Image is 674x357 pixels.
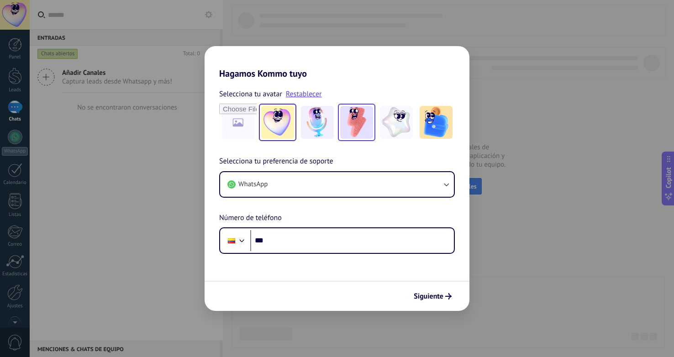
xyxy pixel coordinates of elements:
img: -5.jpeg [420,106,453,139]
button: Siguiente [410,289,456,304]
span: Selecciona tu preferencia de soporte [219,156,333,168]
span: WhatsApp [238,180,268,189]
img: -2.jpeg [301,106,334,139]
a: Restablecer [286,89,322,99]
span: Siguiente [414,293,443,299]
button: WhatsApp [220,172,454,197]
img: -3.jpeg [340,106,373,139]
div: Colombia: + 57 [223,231,240,250]
img: -4.jpeg [380,106,413,139]
h2: Hagamos Kommo tuyo [205,46,469,79]
img: -1.jpeg [261,106,294,139]
span: Número de teléfono [219,212,282,224]
span: Selecciona tu avatar [219,88,282,100]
